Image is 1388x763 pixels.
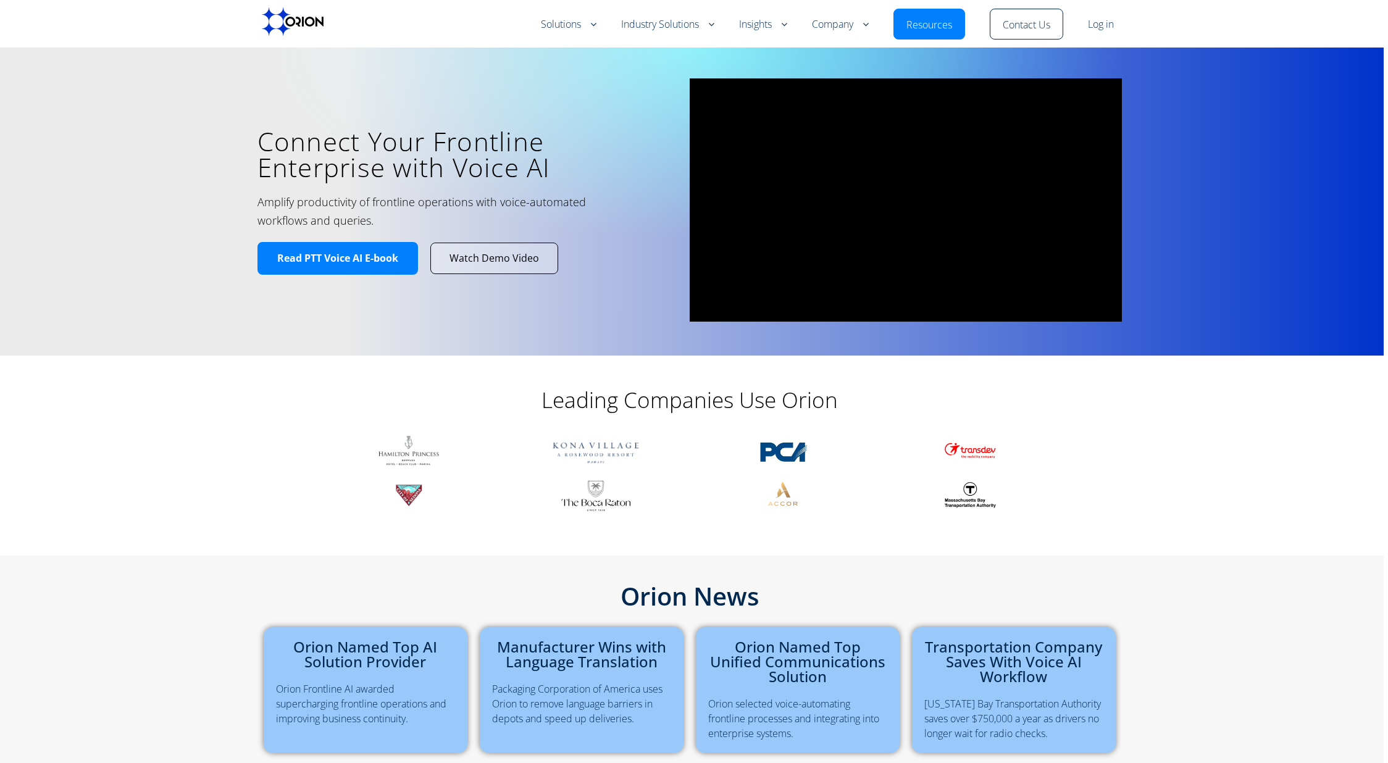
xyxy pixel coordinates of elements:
a: Industry Solutions [621,17,714,32]
a: Watch Demo Video [431,243,558,273]
a: Orion Named Top AI Solution Provider [293,636,437,672]
a: Orion Named Top Unified Communications Solution [710,636,885,687]
a: Orion Frontline AI awarded supercharging frontline operations and improving business continuity. [276,682,446,726]
a: Read PTT Voice AI E-book [257,242,418,275]
img: Orion labs Black logo [262,7,324,36]
iframe: vimeo Video Player [690,78,1122,322]
h2: Orion News [257,584,1122,609]
a: Log in [1088,17,1114,32]
h1: Connect Your Frontline Enterprise with Voice AI [257,128,671,180]
a: Solutions [541,17,596,32]
a: [US_STATE] Bay Transportation Authority saves over $750,000 a year as drivers no longer wait for ... [924,697,1101,741]
span: Watch Demo Video [449,252,539,265]
iframe: Chat Widget [1326,704,1388,763]
a: Packaging Corporation of America uses Orion to remove language barriers in depots and speed up de... [492,682,663,726]
span: Read PTT Voice AI E-book [277,252,398,265]
a: Resources [906,18,952,33]
a: Company [812,17,869,32]
h2: Amplify productivity of frontline operations with voice-automated workflows and queries. [257,193,628,230]
a: Manufacturer Wins with Language Translation [497,636,666,672]
a: Insights [739,17,787,32]
a: Orion selected voice-automating frontline processes and integrating into enterprise systems. [708,697,879,741]
h2: Leading Companies Use Orion [443,386,937,414]
a: Transportation Company Saves With Voice AI Workflow [925,636,1102,687]
a: Contact Us [1003,18,1050,33]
